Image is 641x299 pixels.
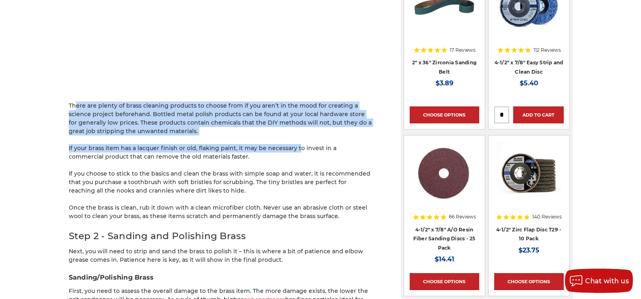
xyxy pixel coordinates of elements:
a: 4-1/2" x 7/8" Easy Strip and Clean Disc [495,59,563,75]
p: There are plenty of brass cleaning products to choose from if you aren’t in the mood for creating... [69,102,372,136]
p: Next, you will need to strip and sand the brass to polish it – this is where a bit of patience an... [69,247,372,264]
span: $14.41 [435,255,454,263]
img: 4.5" Black Hawk Zirconia Flap Disc 10 Pack [497,141,561,206]
a: 4-1/2" x 7/8" A/O Resin Fiber Sanding Discs - 25 Pack [413,227,476,251]
a: Choose Options [410,106,479,123]
p: If you choose to stick to the basics and clean the brass with simple soap and water, it is recomm... [69,170,372,195]
span: 17 Reviews [450,48,476,53]
span: Chat with us [585,277,629,285]
a: Choose Options [494,273,564,290]
a: 2" x 36" Zirconia Sanding Belt [412,59,476,75]
a: 4-1/2" Zirc Flap Disc T29 - 10 Pack [496,227,562,242]
a: Add to Cart [513,106,564,123]
img: 4.5 inch resin fiber disc [411,141,477,206]
span: 112 Reviews [533,48,561,53]
span: $5.40 [520,79,538,87]
a: 4.5 inch resin fiber disc [410,141,479,211]
p: Once the brass is clean, rub it down with a clean microfiber cloth. Never use an abrasive cloth o... [69,204,372,221]
h3: Sanding/Polishing Brass [69,273,372,282]
span: 66 Reviews [449,214,476,219]
p: If your brass item has a lacquer finish or old, flaking paint, it may be necessary to invest in a... [69,144,372,161]
h2: Step 2 - Sanding and Polishing Brass [69,229,372,243]
span: 140 Reviews [532,214,562,219]
button: Chat with us [565,269,633,293]
a: 4.5" Black Hawk Zirconia Flap Disc 10 Pack [494,141,564,211]
span: $23.75 [518,246,539,254]
span: $3.89 [436,79,453,87]
a: Choose Options [410,273,479,290]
